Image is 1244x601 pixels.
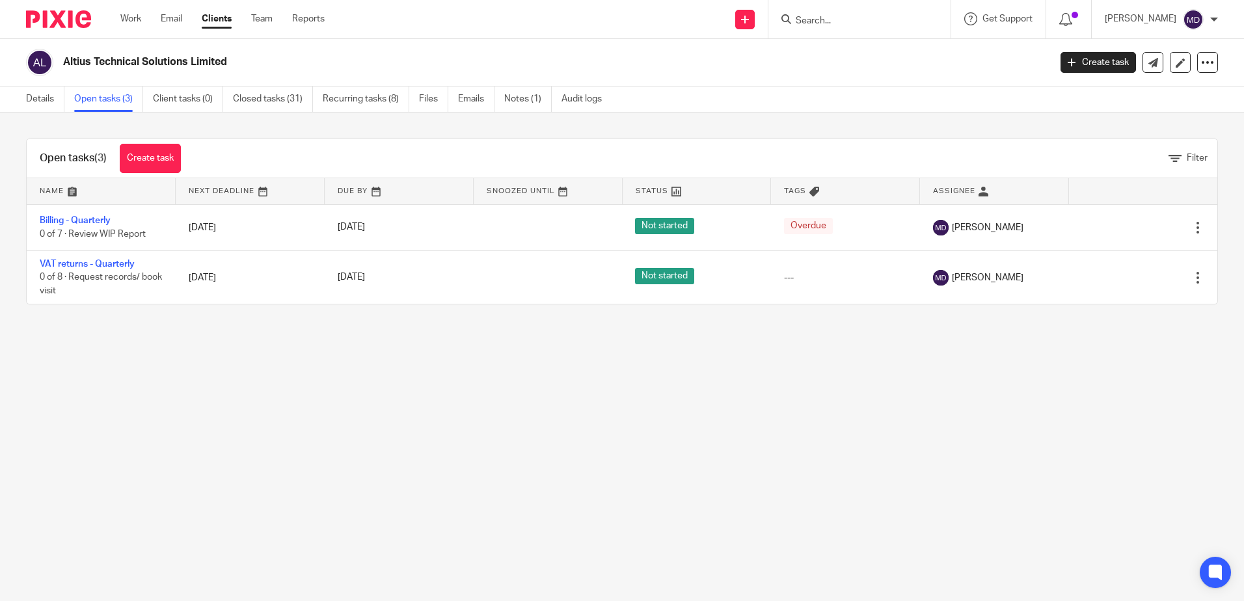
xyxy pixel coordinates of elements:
a: Email [161,12,182,25]
p: [PERSON_NAME] [1105,12,1176,25]
h1: Open tasks [40,152,107,165]
img: svg%3E [933,270,949,286]
span: [PERSON_NAME] [952,271,1023,284]
input: Search [794,16,912,27]
a: Reports [292,12,325,25]
a: Recurring tasks (8) [323,87,409,112]
a: Clients [202,12,232,25]
a: VAT returns - Quarterly [40,260,135,269]
a: Details [26,87,64,112]
span: [DATE] [338,273,365,282]
td: [DATE] [176,204,325,250]
a: Create task [1061,52,1136,73]
td: [DATE] [176,250,325,304]
span: Filter [1187,154,1208,163]
span: Not started [635,268,694,284]
span: (3) [94,153,107,163]
a: Work [120,12,141,25]
a: Files [419,87,448,112]
h2: Altius Technical Solutions Limited [63,55,845,69]
a: Billing - Quarterly [40,216,111,225]
div: --- [784,271,907,284]
a: Client tasks (0) [153,87,223,112]
span: Status [636,187,668,194]
img: svg%3E [1183,9,1204,30]
span: 0 of 8 · Request records/ book visit [40,273,162,296]
span: [DATE] [338,223,365,232]
span: Get Support [982,14,1033,23]
a: Create task [120,144,181,173]
a: Team [251,12,273,25]
img: svg%3E [933,220,949,235]
span: Tags [784,187,806,194]
a: Open tasks (3) [74,87,143,112]
a: Audit logs [561,87,612,112]
a: Notes (1) [504,87,552,112]
a: Emails [458,87,494,112]
span: [PERSON_NAME] [952,221,1023,234]
span: Snoozed Until [487,187,555,194]
a: Closed tasks (31) [233,87,313,112]
span: Not started [635,218,694,234]
span: Overdue [784,218,833,234]
img: svg%3E [26,49,53,76]
span: 0 of 7 · Review WIP Report [40,230,146,239]
img: Pixie [26,10,91,28]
